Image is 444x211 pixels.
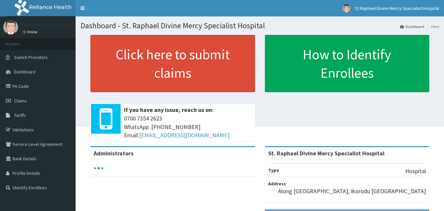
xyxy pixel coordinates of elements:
[14,112,26,118] span: Tariffs
[14,54,48,60] span: Switch Providers
[14,98,27,104] span: Claims
[355,5,439,11] span: St Raphael Divine Mercy Specialist Hospital
[81,21,439,30] h1: Dashboard - St. Raphael Divine Mercy Specialist Hospital
[23,30,39,34] a: Online
[3,20,18,35] img: User Image
[90,35,255,92] a: Click here to submit claims
[425,24,439,29] li: Here
[400,24,424,29] a: Dashboard
[139,131,229,139] a: [EMAIL_ADDRESS][DOMAIN_NAME]
[268,181,286,187] b: Address
[23,21,134,27] p: St Raphael Divine Mercy Specialist Hospital
[124,106,214,114] b: If you have any issue, reach us on:
[14,69,35,75] span: Dashboard
[405,167,426,175] p: Hospital
[268,167,279,173] b: Type
[94,149,133,157] b: Administrators
[124,114,252,140] span: 0700 7354 2623 WhatsApp: [PHONE_NUMBER] Email:
[268,149,385,157] strong: St. Raphael Divine Mercy Specialist Hospital
[278,187,426,196] p: Along [GEOGRAPHIC_DATA], Ikorodu [GEOGRAPHIC_DATA]
[265,35,430,92] a: How to Identify Enrollees
[342,4,351,13] img: User Image
[94,163,104,173] svg: audio-loading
